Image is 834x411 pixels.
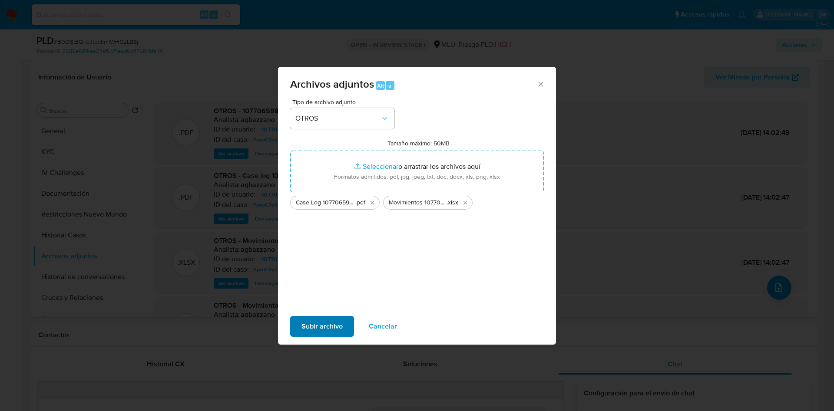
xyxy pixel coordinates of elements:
span: Case Log 1077065983 - 11_08_2025 [296,198,355,207]
button: Subir archivo [290,316,354,337]
button: Eliminar Case Log 1077065983 - 11_08_2025.pdf [367,197,377,208]
span: .xlsx [447,198,458,207]
span: Alt [377,82,384,90]
button: Eliminar Movimientos 1077065983 - 11_08_2025.xlsx [460,197,470,208]
ul: Archivos seleccionados [290,192,544,210]
span: Subir archivo [301,317,343,336]
span: OTROS [295,114,381,123]
button: Cerrar [536,80,544,88]
span: Archivos adjuntos [290,76,374,92]
label: Tamaño máximo: 50MB [387,139,450,147]
span: .pdf [355,198,365,207]
span: Tipo de archivo adjunto [292,99,397,105]
button: Cancelar [357,316,408,337]
span: Movimientos 1077065983 - 11_08_2025 [389,198,447,207]
button: OTROS [290,108,394,129]
span: Cancelar [369,317,397,336]
span: a [388,82,391,90]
